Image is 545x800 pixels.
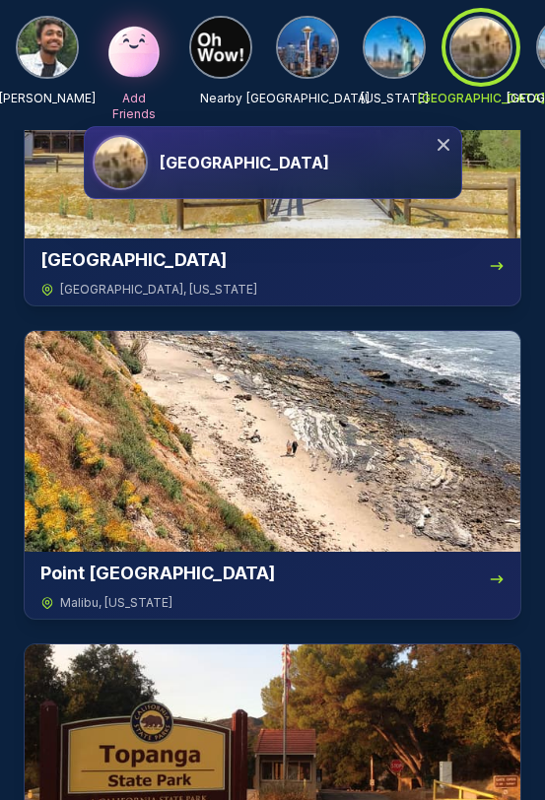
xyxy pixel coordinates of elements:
[18,18,77,77] img: NIKHIL AGARWAL
[40,246,227,274] h3: [GEOGRAPHIC_DATA]
[25,331,520,552] img: Point Dume State Beach
[102,16,166,79] img: Add Friends
[160,151,329,174] h3: [GEOGRAPHIC_DATA]
[278,18,337,77] img: Seattle
[361,91,429,106] p: [US_STATE]
[365,18,424,77] img: New York
[191,18,250,77] img: Nearby
[40,560,275,587] h3: Point [GEOGRAPHIC_DATA]
[95,137,146,188] img: Los Angeles
[102,91,166,122] p: Add Friends
[246,91,370,106] p: [GEOGRAPHIC_DATA]
[60,282,257,298] span: [GEOGRAPHIC_DATA] , [US_STATE]
[418,91,545,106] p: [GEOGRAPHIC_DATA]
[60,595,172,611] span: Malibu , [US_STATE]
[200,91,242,106] p: Nearby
